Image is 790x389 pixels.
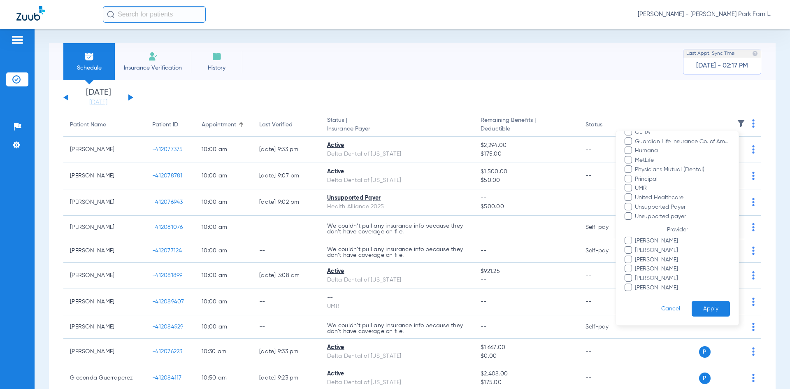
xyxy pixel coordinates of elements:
span: [PERSON_NAME] [634,237,730,245]
span: Unsupported payer [634,212,730,221]
span: [PERSON_NAME] [634,256,730,264]
span: Guardian Life Insurance Co. of America [634,137,730,146]
span: Principal [634,175,730,184]
span: Unsupported Payer [634,203,730,212]
span: MetLife [634,156,730,165]
span: [PERSON_NAME] [634,265,730,273]
span: Physicians Mutual (Dental) [634,165,730,174]
span: GEHA [634,128,730,137]
span: [PERSON_NAME] [634,274,730,283]
span: United Healthcare [634,193,730,202]
span: [PERSON_NAME] [634,284,730,292]
span: UMR [634,184,730,193]
span: Provider [662,227,693,233]
span: [PERSON_NAME] [634,246,730,255]
button: Apply [692,301,730,317]
span: Humana [634,147,730,155]
button: Cancel [650,301,692,317]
